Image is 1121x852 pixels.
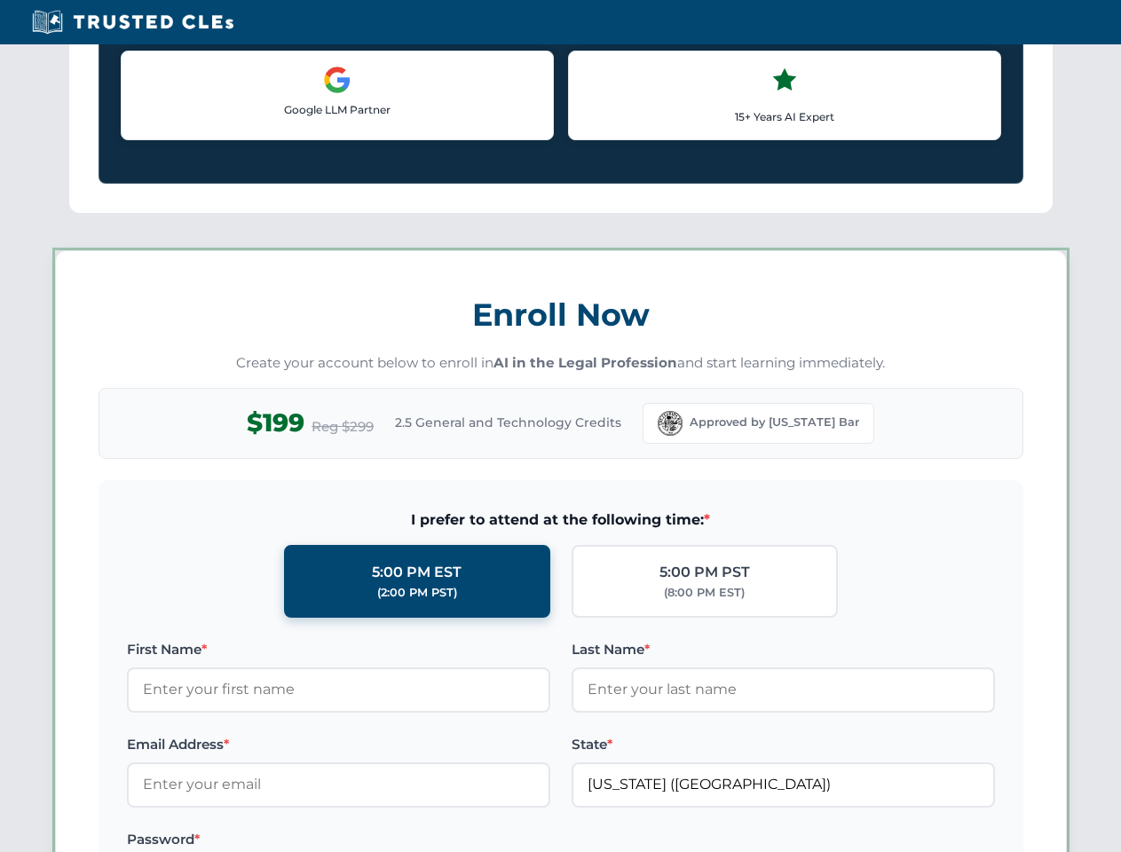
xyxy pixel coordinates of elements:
img: Trusted CLEs [27,9,239,35]
span: Approved by [US_STATE] Bar [690,414,859,431]
label: Email Address [127,734,550,755]
p: Create your account below to enroll in and start learning immediately. [99,353,1023,374]
label: First Name [127,639,550,660]
label: Password [127,829,550,850]
p: Google LLM Partner [136,101,539,118]
img: Google [323,66,351,94]
div: 5:00 PM PST [659,561,750,584]
img: Florida Bar [658,411,683,436]
div: (2:00 PM PST) [377,584,457,602]
span: $199 [247,403,304,443]
span: 2.5 General and Technology Credits [395,413,621,432]
label: Last Name [572,639,995,660]
input: Enter your last name [572,667,995,712]
label: State [572,734,995,755]
input: Enter your first name [127,667,550,712]
h3: Enroll Now [99,287,1023,343]
div: (8:00 PM EST) [664,584,745,602]
span: I prefer to attend at the following time: [127,509,995,532]
input: Enter your email [127,762,550,807]
strong: AI in the Legal Profession [493,354,677,371]
span: Reg $299 [312,416,374,438]
div: 5:00 PM EST [372,561,462,584]
input: Florida (FL) [572,762,995,807]
p: 15+ Years AI Expert [583,108,986,125]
